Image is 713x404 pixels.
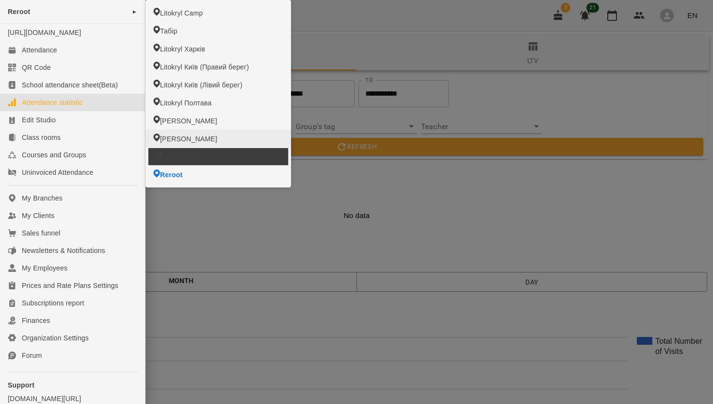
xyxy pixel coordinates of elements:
span: Litokryl Харків [160,44,205,54]
span: Litokryl online [162,152,203,161]
span: Litokryl Camp [160,8,203,18]
div: Organization Settings [22,333,89,343]
div: Attendance [22,45,57,55]
span: [PERSON_NAME] [160,134,217,144]
span: Litokryl Полтава [160,98,211,108]
div: My Branches [22,193,63,203]
div: Class rooms [22,133,61,142]
p: Support [8,380,137,390]
div: Finances [22,316,50,325]
div: Courses and Groups [22,150,86,160]
span: Reroot [160,170,182,180]
span: [PERSON_NAME] [160,116,217,126]
div: Subscriptions report [22,298,84,308]
div: My Clients [22,211,54,220]
div: Prices and Rate Plans Settings [22,281,118,290]
a: [URL][DOMAIN_NAME] [8,29,81,36]
a: [DOMAIN_NAME][URL] [8,394,137,404]
span: Litokryl Київ (Лівий берег) [160,80,243,90]
span: Reroot [8,8,30,16]
div: Newsletters & Notifications [22,246,105,255]
div: QR Code [22,63,51,72]
div: School attendance sheet(Beta) [22,80,118,90]
div: Forum [22,351,42,360]
div: Edit Studio [22,115,56,125]
div: Sales funnel [22,228,60,238]
div: Uninvoiced Attendance [22,168,93,177]
div: Attendance statistic [22,98,82,107]
div: My Employees [22,263,67,273]
span: ► [132,8,137,16]
span: Litokryl Київ (Правий берег) [160,62,249,72]
span: Табір [160,26,178,36]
